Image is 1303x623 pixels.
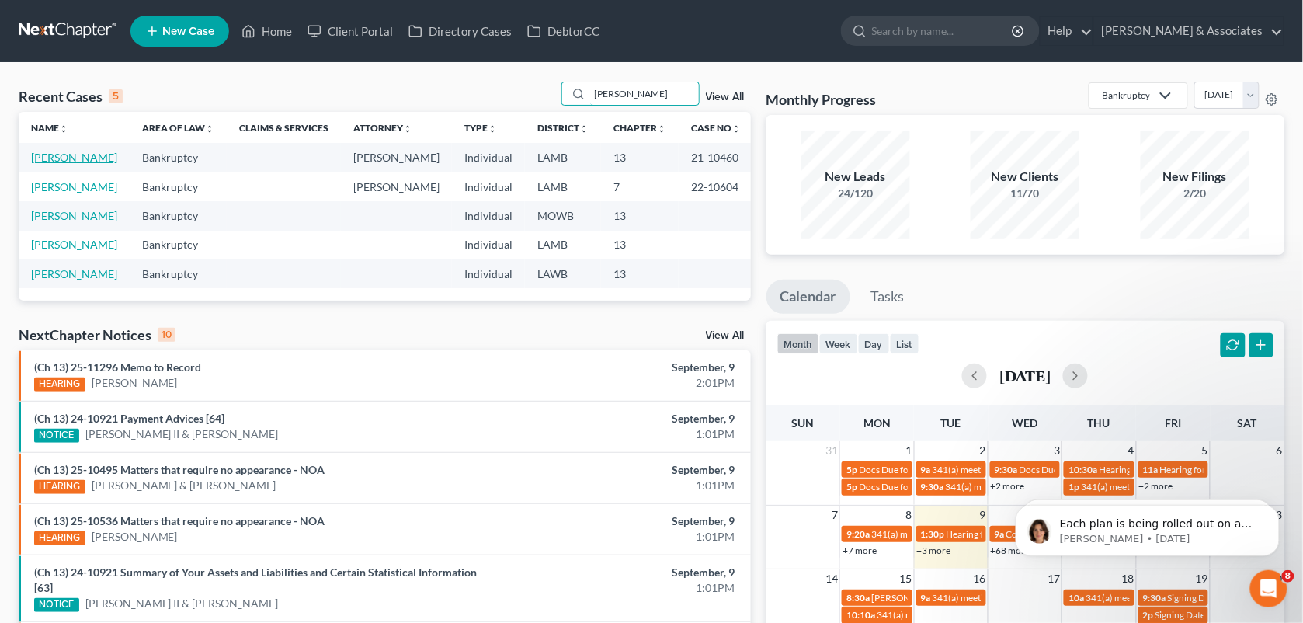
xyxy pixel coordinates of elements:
a: Nameunfold_more [31,122,68,134]
span: New Case [162,26,214,37]
td: LAMB [525,231,601,259]
td: Individual [452,231,525,259]
td: 22-10604 [679,172,753,201]
i: unfold_more [579,124,589,134]
td: LAMB [525,143,601,172]
span: Sat [1238,416,1257,430]
a: [PERSON_NAME] [92,375,178,391]
div: HEARING [34,378,85,392]
div: HEARING [34,480,85,494]
div: Bankruptcy [1102,89,1150,102]
a: Districtunfold_more [537,122,589,134]
a: View All [706,92,745,103]
td: Bankruptcy [130,201,227,230]
a: +2 more [991,480,1025,492]
span: Hearing for [PERSON_NAME] [1160,464,1281,475]
span: 341(a) meeting for [PERSON_NAME] [933,464,1082,475]
span: Hearing for [PERSON_NAME] [1099,464,1220,475]
div: NextChapter Notices [19,325,175,344]
td: [PERSON_NAME] [341,143,452,172]
td: Bankruptcy [130,231,227,259]
a: [PERSON_NAME] [31,180,117,193]
div: 5 [109,89,123,103]
i: unfold_more [59,124,68,134]
i: unfold_more [657,124,666,134]
span: Docs Due for [PERSON_NAME] [859,464,987,475]
td: 13 [601,259,679,288]
a: Case Nounfold_more [691,122,741,134]
td: Individual [452,143,525,172]
a: [PERSON_NAME] II & [PERSON_NAME] [85,596,279,611]
span: 10:30a [1068,464,1097,475]
iframe: Intercom notifications message [992,472,1303,581]
td: Individual [452,172,525,201]
span: 31 [824,441,839,460]
div: 1:01PM [512,426,735,442]
a: Calendar [766,280,850,314]
span: Thu [1088,416,1110,430]
a: Client Portal [300,17,401,45]
td: MOWB [525,201,601,230]
a: +68 more [991,545,1030,556]
iframe: Intercom live chat [1250,570,1287,607]
span: 1 [905,441,914,460]
td: [PERSON_NAME] [341,172,452,201]
span: 9:20a [846,528,870,540]
span: 5 [1200,441,1210,460]
div: 1:01PM [512,478,735,493]
span: 9 [978,506,988,524]
div: September, 9 [512,462,735,478]
span: 2p [1143,609,1154,621]
a: [PERSON_NAME] [31,238,117,251]
a: [PERSON_NAME] [31,151,117,164]
div: 11/70 [971,186,1079,201]
a: DebtorCC [519,17,607,45]
a: Typeunfold_more [464,122,497,134]
a: View All [706,330,745,341]
a: Attorneyunfold_more [353,122,412,134]
div: September, 9 [512,565,735,580]
span: [PERSON_NAME] [871,592,944,604]
span: 8 [905,506,914,524]
div: 24/120 [801,186,910,201]
a: [PERSON_NAME] & Associates [1094,17,1284,45]
span: 9:30a [1143,592,1166,604]
span: 341(a) meeting for [PERSON_NAME] [871,528,1021,540]
a: Tasks [857,280,919,314]
div: September, 9 [512,411,735,426]
div: 1:01PM [512,580,735,596]
button: month [777,333,819,354]
div: 2/20 [1141,186,1249,201]
span: 9:30a [995,464,1018,475]
div: 10 [158,328,175,342]
span: 341(a) meeting for [PERSON_NAME] [933,592,1082,604]
td: 7 [601,172,679,201]
button: week [819,333,858,354]
div: New Leads [801,168,910,186]
h2: [DATE] [999,367,1051,384]
i: unfold_more [488,124,497,134]
div: September, 9 [512,513,735,529]
span: 6 [1275,441,1284,460]
div: 2:01PM [512,375,735,391]
span: 9:30a [921,481,944,492]
a: (Ch 13) 25-10536 Matters that require no appearance - NOA [34,514,325,527]
span: 8 [1282,570,1294,583]
div: September, 9 [512,360,735,375]
td: 13 [601,143,679,172]
div: New Clients [971,168,1079,186]
th: Claims & Services [227,112,341,143]
a: (Ch 13) 25-10495 Matters that require no appearance - NOA [34,463,325,476]
span: 8:30a [846,592,870,604]
a: +3 more [917,545,951,556]
i: unfold_more [403,124,412,134]
span: 5p [846,481,857,492]
h3: Monthly Progress [766,90,877,109]
span: Wed [1013,416,1038,430]
input: Search by name... [590,82,699,105]
a: [PERSON_NAME] [31,267,117,280]
span: 4 [1127,441,1136,460]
